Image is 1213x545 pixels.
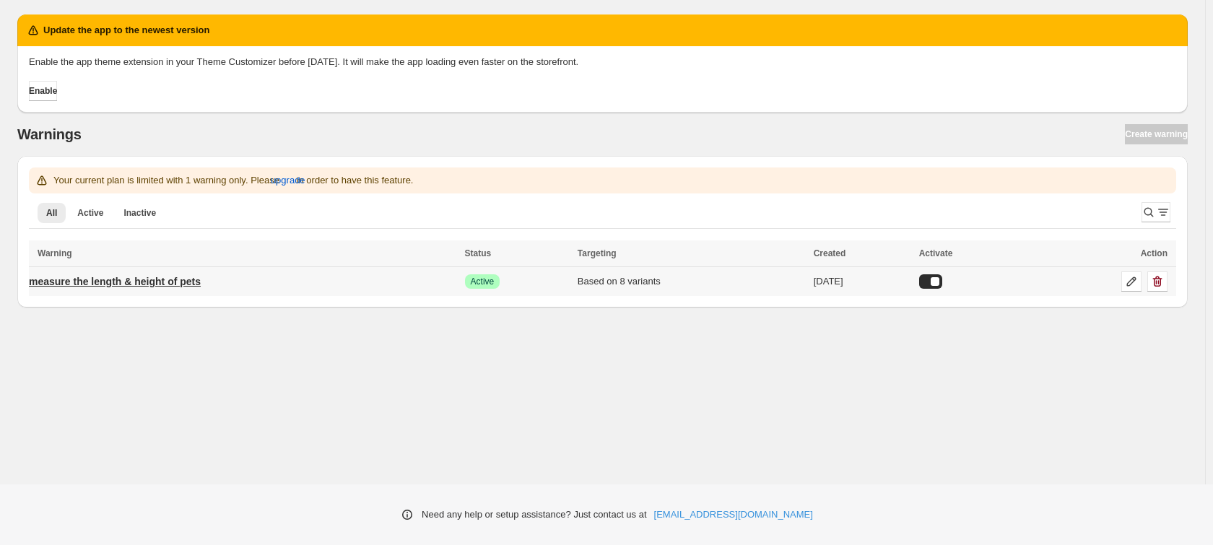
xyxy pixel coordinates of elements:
[578,274,805,289] div: Based on 8 variants
[1142,202,1170,222] button: Search and filter results
[919,248,953,258] span: Activate
[38,248,72,258] span: Warning
[29,270,201,293] a: measure the length & height of pets
[29,85,57,97] span: Enable
[46,207,57,219] span: All
[471,276,495,287] span: Active
[53,173,413,188] p: Your current plan is limited with 1 warning only. Please in order to have this feature.
[29,55,578,69] p: Enable the app theme extension in your Theme Customizer before [DATE]. It will make the app loadi...
[271,169,305,192] button: upgrade
[123,207,156,219] span: Inactive
[465,248,492,258] span: Status
[578,248,617,258] span: Targeting
[29,274,201,289] p: measure the length & height of pets
[77,207,103,219] span: Active
[271,173,305,188] span: upgrade
[1141,248,1168,258] span: Action
[814,248,846,258] span: Created
[654,507,813,522] a: [EMAIL_ADDRESS][DOMAIN_NAME]
[814,274,910,289] div: [DATE]
[17,126,82,143] h2: Warnings
[43,23,209,38] h2: Update the app to the newest version
[29,81,57,101] button: Enable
